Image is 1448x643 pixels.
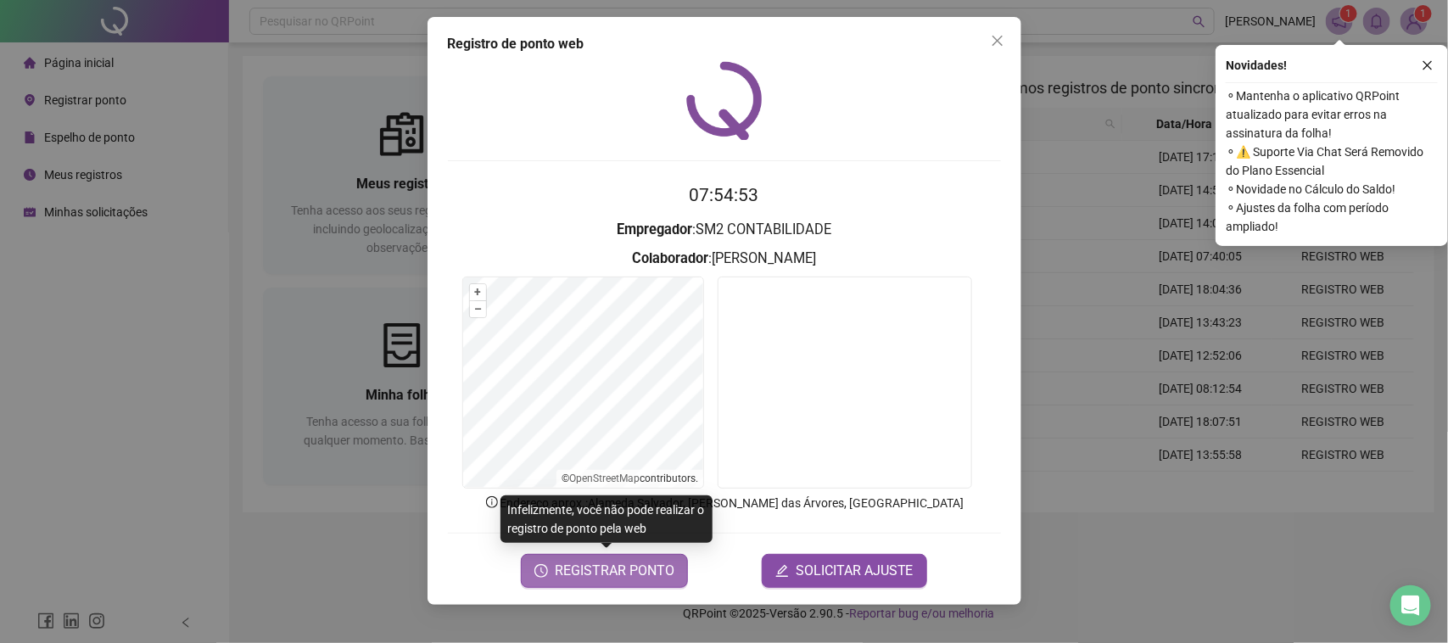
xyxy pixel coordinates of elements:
time: 07:54:53 [690,185,759,205]
button: Close [984,27,1011,54]
button: editSOLICITAR AJUSTE [762,554,927,588]
button: – [470,301,486,317]
span: ⚬ Ajustes da folha com período ampliado! [1226,198,1438,236]
strong: Empregador [617,221,692,238]
span: clock-circle [534,564,548,578]
span: close [1422,59,1434,71]
span: ⚬ Novidade no Cálculo do Saldo! [1226,180,1438,198]
span: SOLICITAR AJUSTE [796,561,914,581]
div: Open Intercom Messenger [1390,585,1431,626]
p: Endereço aprox. : Alameda Salvador, [PERSON_NAME] das Árvores, [GEOGRAPHIC_DATA] [448,494,1001,512]
button: + [470,284,486,300]
span: ⚬ Mantenha o aplicativo QRPoint atualizado para evitar erros na assinatura da folha! [1226,87,1438,143]
img: QRPoint [686,61,763,140]
span: info-circle [484,495,500,510]
span: close [991,34,1004,48]
div: Infelizmente, você não pode realizar o registro de ponto pela web [500,495,713,543]
span: Novidades ! [1226,56,1287,75]
span: REGISTRAR PONTO [555,561,674,581]
span: ⚬ ⚠️ Suporte Via Chat Será Removido do Plano Essencial [1226,143,1438,180]
div: Registro de ponto web [448,34,1001,54]
h3: : SM2 CONTABILIDADE [448,219,1001,241]
strong: Colaborador [632,250,708,266]
li: © contributors. [562,472,698,484]
a: OpenStreetMap [569,472,640,484]
h3: : [PERSON_NAME] [448,248,1001,270]
button: REGISTRAR PONTO [521,554,688,588]
span: edit [775,564,789,578]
